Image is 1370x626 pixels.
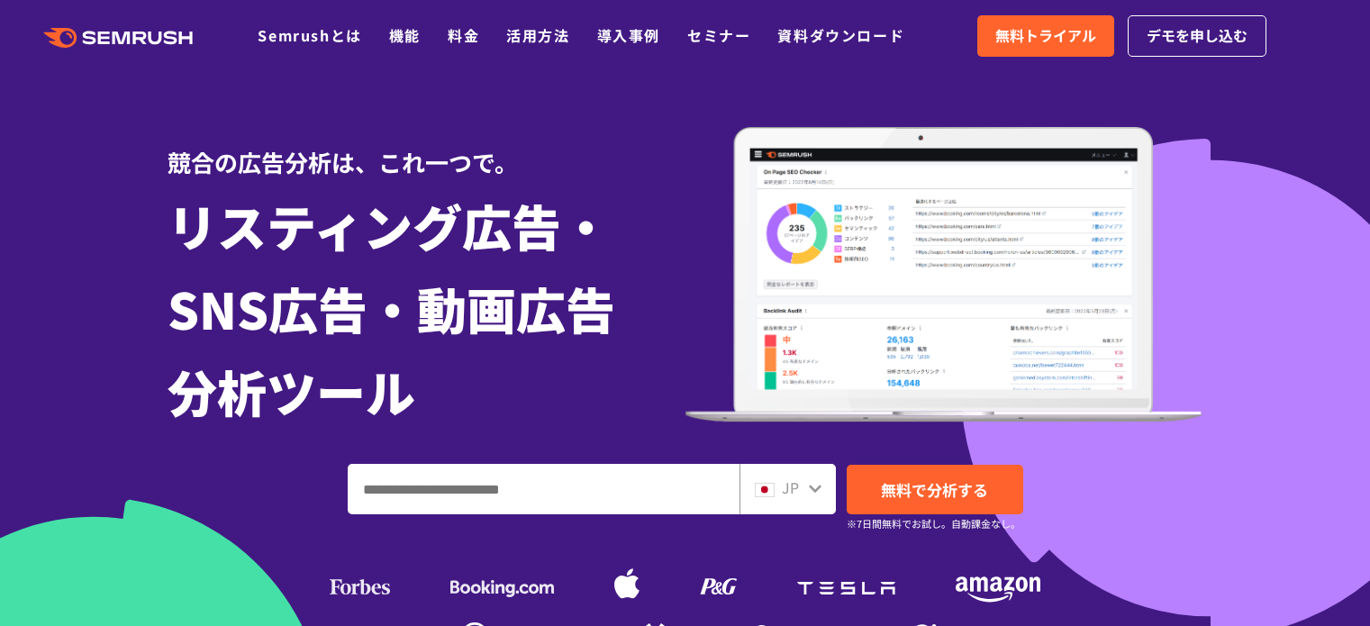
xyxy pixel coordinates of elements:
[448,24,479,46] a: 料金
[168,184,685,432] h1: リスティング広告・ SNS広告・動画広告 分析ツール
[1147,24,1248,48] span: デモを申し込む
[977,15,1114,57] a: 無料トライアル
[597,24,660,46] a: 導入事例
[881,478,988,501] span: 無料で分析する
[349,465,739,513] input: ドメイン、キーワードまたはURLを入力してください
[995,24,1096,48] span: 無料トライアル
[777,24,904,46] a: 資料ダウンロード
[1128,15,1266,57] a: デモを申し込む
[782,476,799,498] span: JP
[847,515,1021,532] small: ※7日間無料でお試し。自動課金なし。
[258,24,361,46] a: Semrushとは
[389,24,421,46] a: 機能
[506,24,569,46] a: 活用方法
[168,117,685,179] div: 競合の広告分析は、これ一つで。
[687,24,750,46] a: セミナー
[847,465,1023,514] a: 無料で分析する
